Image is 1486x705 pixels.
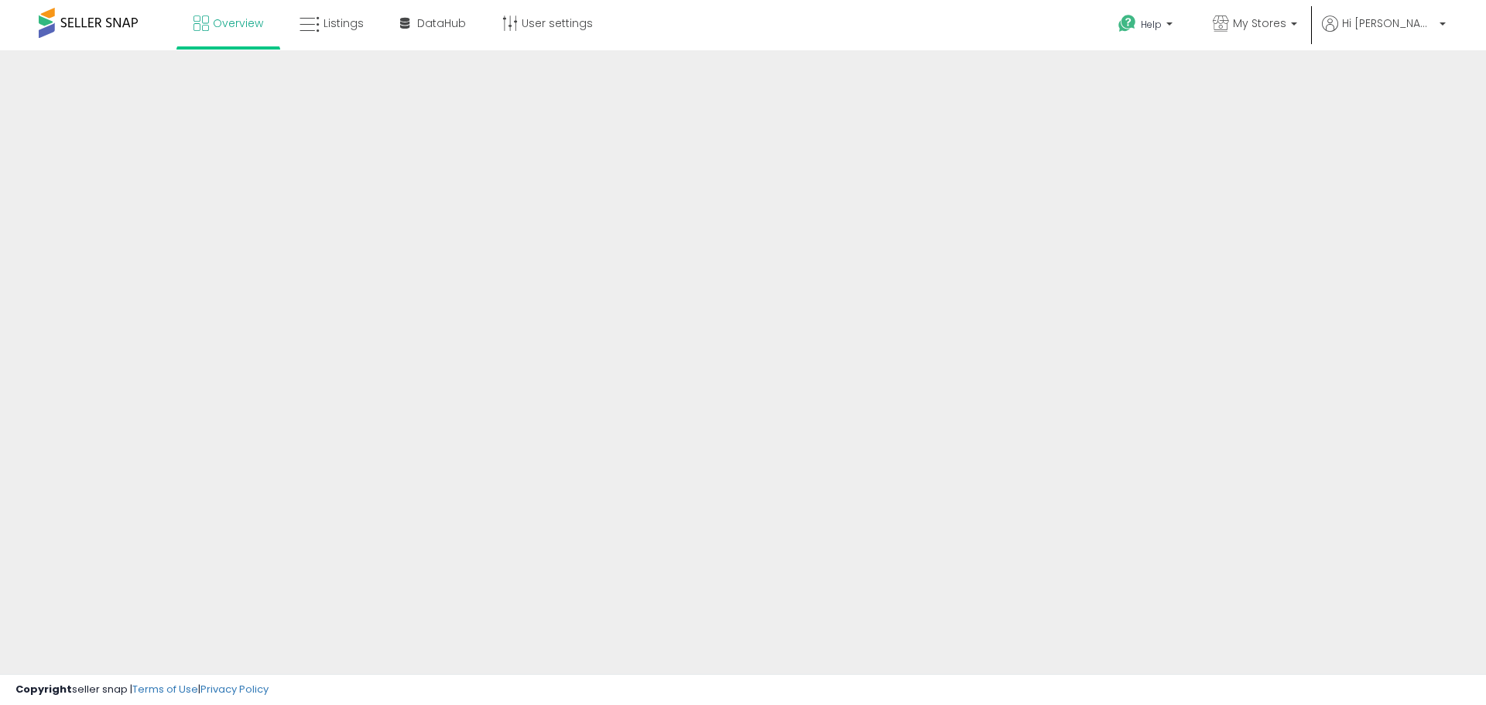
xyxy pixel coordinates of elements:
[132,682,198,696] a: Terms of Use
[200,682,269,696] a: Privacy Policy
[1106,2,1188,50] a: Help
[213,15,263,31] span: Overview
[1233,15,1286,31] span: My Stores
[417,15,466,31] span: DataHub
[1322,15,1446,50] a: Hi [PERSON_NAME]
[1118,14,1137,33] i: Get Help
[15,683,269,697] div: seller snap | |
[1141,18,1162,31] span: Help
[324,15,364,31] span: Listings
[15,682,72,696] strong: Copyright
[1342,15,1435,31] span: Hi [PERSON_NAME]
